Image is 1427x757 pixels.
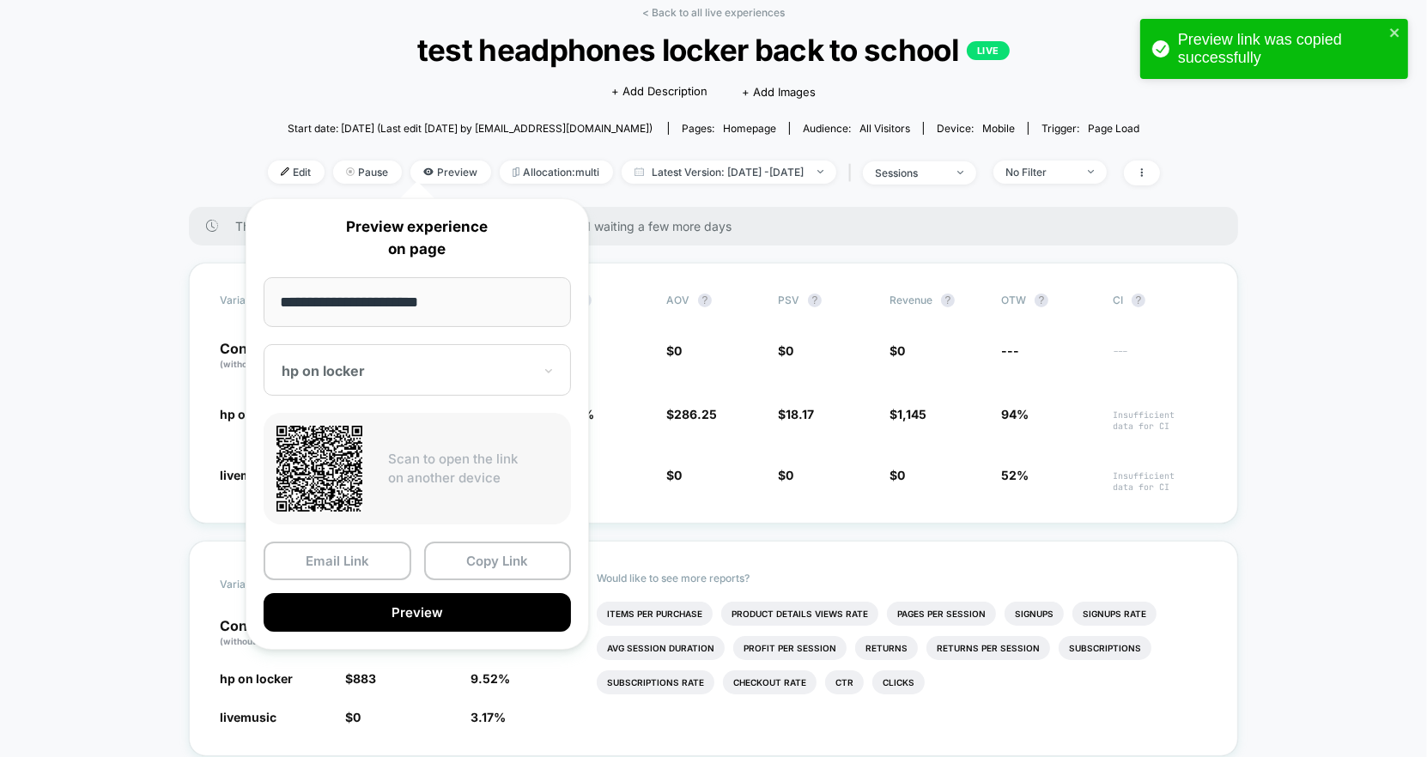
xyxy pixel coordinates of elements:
span: $ [778,343,793,358]
p: Would like to see more reports? [597,572,1207,584]
span: Variation [220,572,314,597]
button: Email Link [264,542,411,580]
span: Insufficient data for CI [1113,409,1207,432]
span: 0 [353,710,361,724]
span: OTW [1001,294,1096,307]
span: 9.52 % [471,671,511,686]
span: Latest Version: [DATE] - [DATE] [622,160,836,184]
span: $ [778,468,793,482]
span: test headphones locker back to school [312,32,1114,68]
span: $ [890,407,926,421]
button: ? [1035,294,1048,307]
li: Items Per Purchase [597,602,713,626]
span: 3.17 % [471,710,507,724]
span: Edit [268,160,325,184]
div: Pages: [682,122,776,135]
span: --- [1001,343,1019,358]
span: Insufficient data for CI [1113,470,1207,493]
div: Audience: [803,122,910,135]
p: Scan to open the link on another device [388,450,558,488]
button: ? [1132,294,1145,307]
img: end [817,170,823,173]
img: edit [281,167,289,176]
span: + Add Images [742,85,816,99]
li: Returns [855,636,918,660]
span: | [845,160,863,185]
img: calendar [635,167,644,176]
span: $ [666,468,682,482]
span: hp on locker [220,671,293,686]
span: $ [666,343,682,358]
button: ? [698,294,712,307]
span: 52% [1001,468,1029,482]
span: livemusic [220,468,276,482]
span: Allocation: multi [500,160,613,184]
span: $ [890,343,905,358]
span: 0 [674,343,682,358]
p: LIVE [967,41,1010,60]
span: hp on locker [220,407,293,421]
img: end [346,167,355,176]
span: mobile [982,122,1015,135]
span: Variation [220,294,314,307]
span: Revenue [890,294,932,306]
button: ? [941,294,955,307]
span: + Add Description [611,83,707,100]
img: end [1088,170,1094,173]
p: Control [220,342,314,371]
span: There are still no statistically significant results. We recommend waiting a few more days [235,219,1204,233]
li: Clicks [872,670,925,694]
li: Checkout Rate [723,670,817,694]
img: rebalance [513,167,519,177]
span: 18.17 [786,407,814,421]
span: Start date: [DATE] (Last edit [DATE] by [EMAIL_ADDRESS][DOMAIN_NAME]) [288,122,653,135]
span: $ [778,407,814,421]
li: Product Details Views Rate [721,602,878,626]
span: $ [345,671,376,686]
span: $ [345,710,361,724]
span: homepage [723,122,776,135]
li: Signups [1005,602,1064,626]
div: Preview link was copied successfully [1178,31,1384,67]
li: Avg Session Duration [597,636,725,660]
span: livemusic [220,710,276,724]
p: Preview experience on page [264,216,571,260]
span: 883 [353,671,376,686]
img: end [957,171,963,174]
span: (without changes) [220,359,297,369]
span: $ [890,468,905,482]
li: Pages Per Session [887,602,996,626]
li: Ctr [825,670,864,694]
button: ? [808,294,822,307]
span: --- [1113,346,1207,371]
button: close [1389,26,1401,42]
div: No Filter [1006,166,1075,179]
div: Trigger: [1041,122,1139,135]
li: Subscriptions Rate [597,670,714,694]
button: Copy Link [424,542,572,580]
span: 286.25 [674,407,717,421]
span: Device: [923,122,1028,135]
p: Control [220,619,328,648]
li: Signups Rate [1072,602,1157,626]
span: (without changes) [220,636,297,646]
span: 0 [674,468,682,482]
div: sessions [876,167,944,179]
li: Subscriptions [1059,636,1151,660]
span: AOV [666,294,689,306]
li: Profit Per Session [733,636,847,660]
span: 1,145 [897,407,926,421]
span: 0 [786,343,793,358]
span: 94% [1001,407,1029,421]
span: PSV [778,294,799,306]
li: Returns Per Session [926,636,1050,660]
span: 0 [897,468,905,482]
a: < Back to all live experiences [642,6,785,19]
span: 0 [897,343,905,358]
span: Page Load [1088,122,1139,135]
button: Preview [264,593,571,632]
span: $ [666,407,717,421]
span: Preview [410,160,491,184]
span: All Visitors [859,122,910,135]
span: CI [1113,294,1207,307]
